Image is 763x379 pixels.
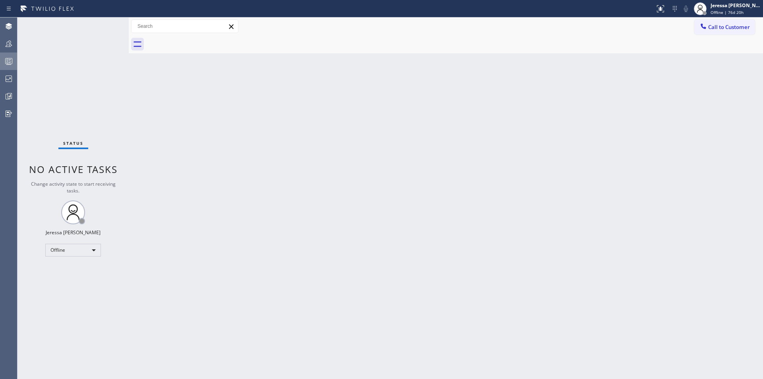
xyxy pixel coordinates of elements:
[680,3,691,14] button: Mute
[694,19,755,35] button: Call to Customer
[132,20,238,33] input: Search
[63,140,83,146] span: Status
[708,23,750,31] span: Call to Customer
[711,10,744,15] span: Offline | 76d 20h
[711,2,761,9] div: Jeressa [PERSON_NAME]
[29,163,118,176] span: No active tasks
[45,244,101,257] div: Offline
[31,181,116,194] span: Change activity state to start receiving tasks.
[46,229,101,236] div: Jeressa [PERSON_NAME]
